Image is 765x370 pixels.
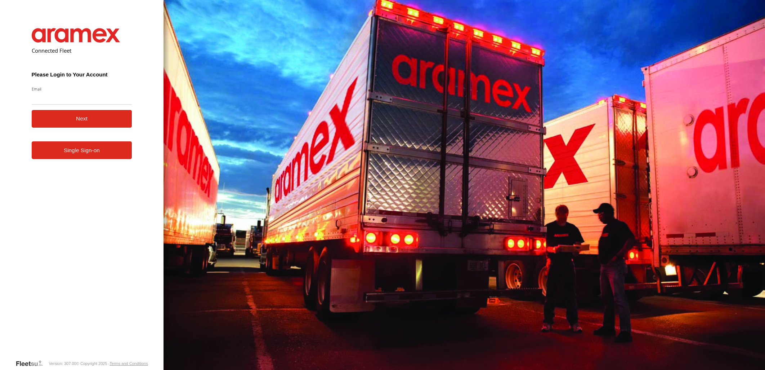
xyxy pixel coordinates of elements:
[32,71,132,78] h3: Please Login to Your Account
[76,361,148,366] div: © Copyright 2025 -
[32,86,132,92] label: Email
[32,28,120,43] img: Aramex
[49,361,76,366] div: Version: 307.00
[32,47,132,54] h2: Connected Fleet
[15,360,49,367] a: Visit our Website
[32,110,132,128] button: Next
[32,141,132,159] a: Single Sign-on
[109,361,148,366] a: Terms and Conditions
